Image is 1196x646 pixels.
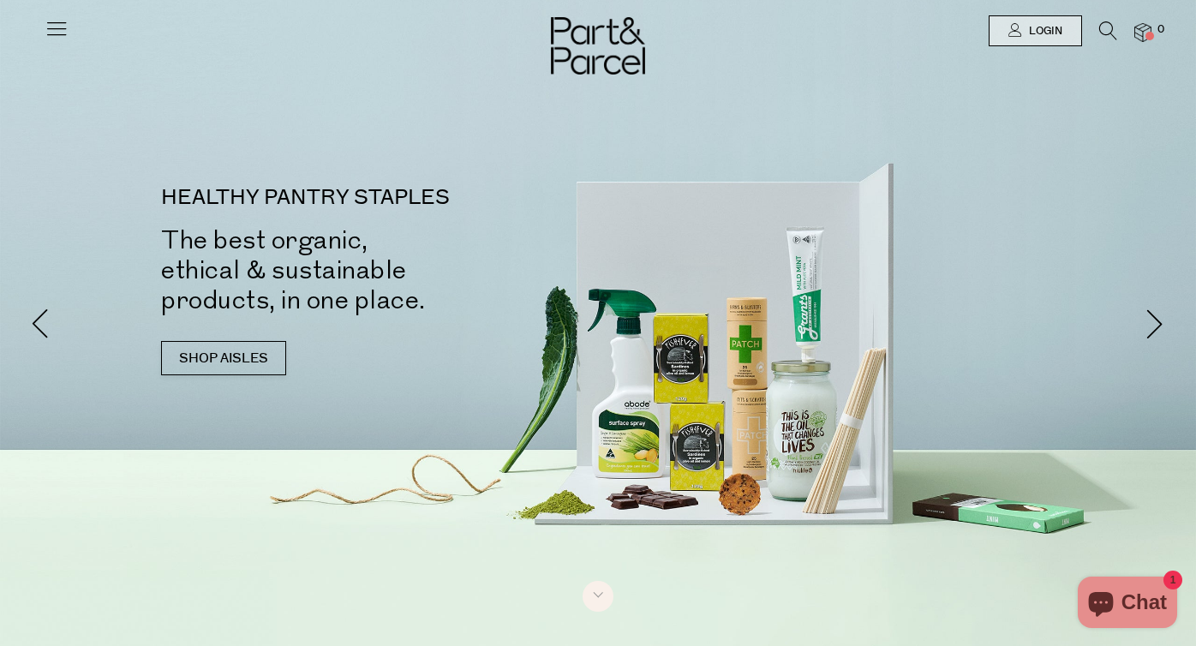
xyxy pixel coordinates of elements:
[989,15,1082,46] a: Login
[1025,24,1062,39] span: Login
[1073,577,1182,632] inbox-online-store-chat: Shopify online store chat
[161,225,624,315] h2: The best organic, ethical & sustainable products, in one place.
[1153,22,1169,38] span: 0
[1134,23,1151,41] a: 0
[161,341,286,375] a: SHOP AISLES
[161,188,624,208] p: HEALTHY PANTRY STAPLES
[551,17,645,75] img: Part&Parcel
